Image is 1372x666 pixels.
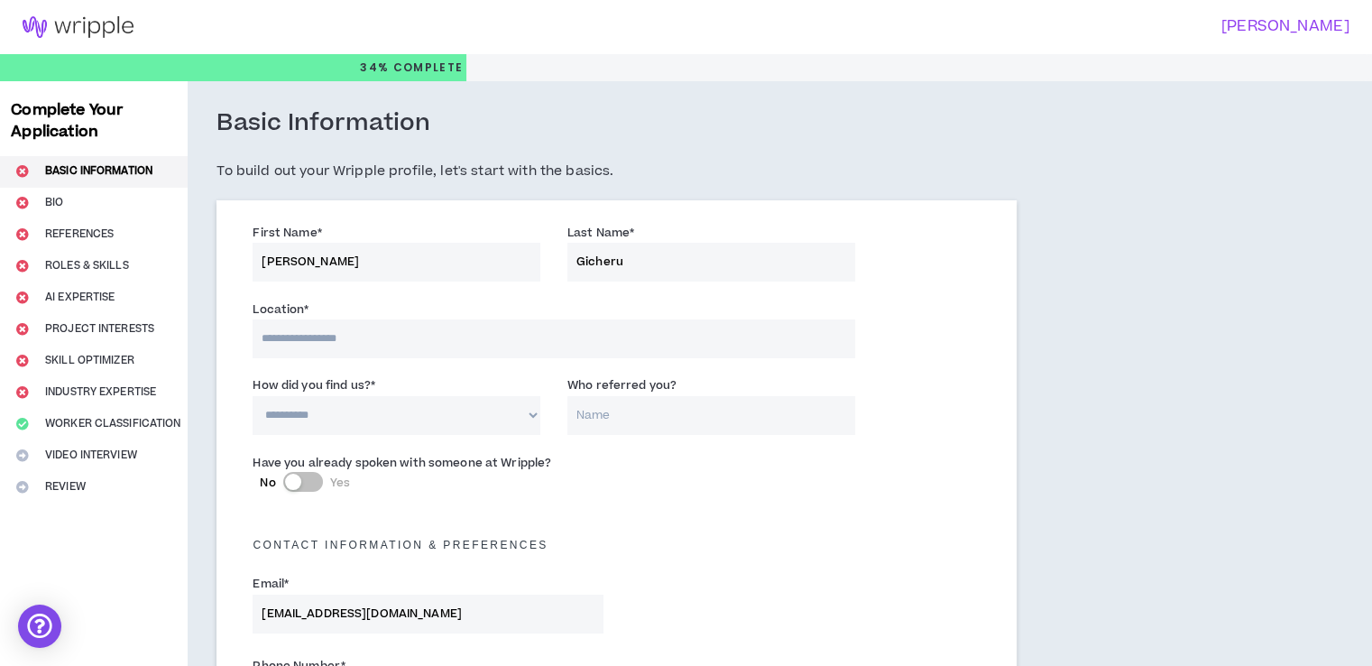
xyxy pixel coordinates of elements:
label: First Name [253,218,321,247]
label: Location [253,295,308,324]
input: First Name [253,243,540,282]
span: No [260,475,275,491]
input: Enter Email [253,595,603,634]
input: Name [567,396,855,435]
button: NoYes [283,472,323,492]
label: Have you already spoken with someone at Wripple? [253,449,551,477]
span: Yes [330,475,350,491]
label: How did you find us? [253,371,375,400]
label: Email [253,569,289,598]
input: Last Name [567,243,855,282]
h5: To build out your Wripple profile, let's start with the basics. [216,161,1017,182]
h3: [PERSON_NAME] [675,18,1349,35]
h3: Basic Information [216,108,430,139]
label: Who referred you? [567,371,677,400]
label: Last Name [567,218,634,247]
p: 34% [360,54,463,81]
h5: Contact Information & preferences [239,539,994,551]
h3: Complete Your Application [4,99,184,143]
span: Complete [389,60,463,76]
div: Open Intercom Messenger [18,605,61,648]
